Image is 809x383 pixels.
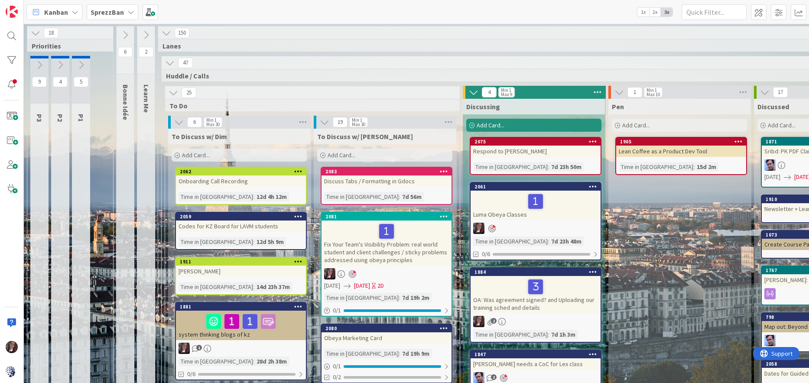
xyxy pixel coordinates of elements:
img: TD [324,268,335,279]
div: 2059 [180,214,306,220]
div: 2080 [325,325,452,331]
img: JB [764,159,776,171]
div: Time in [GEOGRAPHIC_DATA] [324,192,399,201]
div: 2061 [471,183,601,191]
div: Luma Obeya Classes [471,191,601,220]
div: TD [471,223,601,234]
div: 1884 [474,269,601,275]
span: 6 [187,117,202,127]
div: 7d 23h 48m [549,237,584,246]
div: 7d 19h 9m [400,349,432,358]
span: 3x [661,8,673,16]
span: [DATE] [764,172,780,182]
div: 0/1 [322,305,452,316]
div: 1881 [176,303,306,311]
span: 25 [182,88,196,98]
div: TD [471,316,601,327]
span: : [399,349,400,358]
div: Min 1 [206,118,217,122]
img: TD [473,223,484,234]
div: 2081 [325,214,452,220]
span: 4 [53,77,68,87]
div: 2061Luma Obeya Classes [471,183,601,220]
span: : [693,162,695,172]
div: 2075 [474,139,601,145]
span: 4 [482,87,497,97]
div: 2061 [474,184,601,190]
span: 2x [649,8,661,16]
div: Min 1 [352,118,362,122]
span: To Discuss w/ Jim [317,132,413,141]
span: : [253,282,254,292]
div: 1881system thinking blogs of kz [176,303,306,340]
span: 1x [637,8,649,16]
span: : [253,192,254,201]
span: 19 [333,117,348,127]
div: 1905Lean Coffee as a Product Dev Tool [616,138,746,157]
img: Visit kanbanzone.com [6,6,18,18]
span: Add Card... [328,151,355,159]
div: Onboarding Call Recording [176,175,306,187]
span: : [399,192,400,201]
div: Time in [GEOGRAPHIC_DATA] [179,357,253,366]
div: 28d 2h 38m [254,357,289,366]
div: 2062 [180,169,306,175]
div: 1911[PERSON_NAME] [176,258,306,277]
span: To Discuss w/ Dim [172,132,227,141]
div: 14d 23h 37m [254,282,292,292]
div: TD [322,268,452,279]
span: 0 / 1 [333,362,341,371]
div: Time in [GEOGRAPHIC_DATA] [179,192,253,201]
div: Time in [GEOGRAPHIC_DATA] [324,349,399,358]
span: Support [18,1,39,12]
div: Max 10 [647,92,660,97]
div: 2062 [176,168,306,175]
div: 1881 [180,304,306,310]
div: 2081Fix Your Team's Visibility Problem: real world student and client challenges / sticky problem... [322,213,452,266]
span: 47 [178,58,193,68]
div: 12d 4h 12m [254,192,289,201]
div: 7d 19h 2m [400,293,432,302]
span: Add Card... [622,121,650,129]
div: Min 1 [647,88,657,92]
span: P3 [35,114,44,122]
div: 12d 5h 9m [254,237,286,247]
div: 1847 [471,351,601,358]
span: 2 [139,47,153,57]
span: 2 [491,374,497,380]
div: 1905 [616,138,746,146]
div: 7d 56m [400,192,424,201]
span: [DATE] [354,281,370,290]
b: SprezzBan [91,8,124,16]
span: : [548,237,549,246]
div: 2080 [322,325,452,332]
div: 2075Respond to [PERSON_NAME] [471,138,601,157]
span: 0/2 [333,373,341,382]
div: system thinking blogs of kz [176,311,306,340]
span: P1 [77,114,85,122]
span: : [253,237,254,247]
div: 15d 2m [695,162,718,172]
span: Kanban [44,7,68,17]
div: 7d 23h 50m [549,162,584,172]
span: To Do [169,101,449,110]
img: TD [473,316,484,327]
div: TD [176,343,306,354]
div: 1884 [471,268,601,276]
span: : [253,357,254,366]
span: Priorities [32,42,102,50]
div: Max 30 [206,122,220,127]
div: Max 9 [501,92,512,97]
span: Add Card... [768,121,796,129]
span: Discussing [466,102,500,111]
span: 150 [175,28,189,38]
div: Max 30 [352,122,365,127]
div: Lean Coffee as a Product Dev Tool [616,146,746,157]
div: 2083 [322,168,452,175]
div: 2062Onboarding Call Recording [176,168,306,187]
input: Quick Filter... [682,4,747,20]
div: Time in [GEOGRAPHIC_DATA] [473,162,548,172]
div: 1884OA: Was agreement signed? and Uploading our training sched and details [471,268,601,313]
div: 1905 [620,139,746,145]
div: 2080Obeya Marketing Card [322,325,452,344]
